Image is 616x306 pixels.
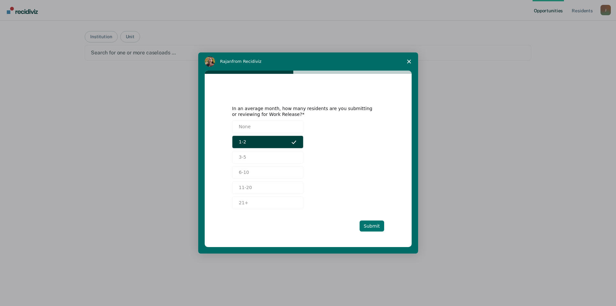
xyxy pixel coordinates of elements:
div: In an average month, how many residents are you submitting or reviewing for Work Release? [232,106,374,117]
img: Profile image for Rajan [205,56,215,67]
button: None [232,120,303,133]
span: from Recidiviz [232,59,262,64]
button: 3-5 [232,151,303,164]
button: Submit [360,221,384,232]
span: 6-10 [239,169,249,176]
span: 1-2 [239,139,246,145]
button: 21+ [232,197,303,209]
span: 11-20 [239,184,252,191]
span: 3-5 [239,154,246,161]
button: 1-2 [232,136,303,148]
button: 6-10 [232,166,303,179]
span: 21+ [239,199,249,206]
span: Rajan [220,59,232,64]
span: None [239,123,251,130]
span: Close survey [400,52,418,71]
button: 11-20 [232,181,303,194]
